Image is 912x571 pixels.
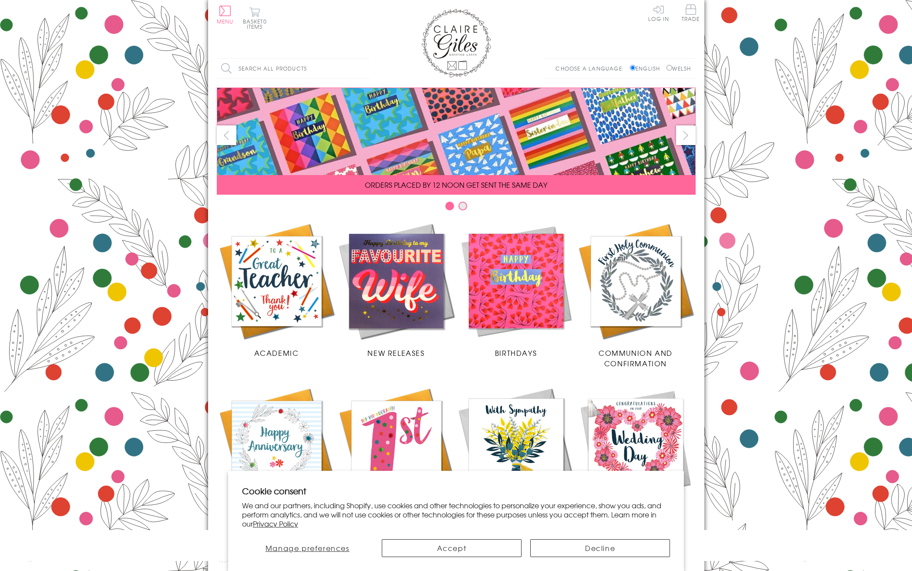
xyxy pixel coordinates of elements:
[337,221,456,358] a: New Releases
[666,64,691,72] label: Welsh
[367,348,424,358] span: New Releases
[382,539,522,557] button: Accept
[217,221,337,358] a: Academic
[555,64,628,72] p: Choose a language:
[217,125,236,145] button: prev
[266,543,350,553] span: Manage preferences
[676,125,696,145] button: next
[337,386,456,523] a: Age Cards
[576,221,696,368] a: Communion and Confirmation
[217,6,234,24] button: Menu
[445,202,454,210] button: Carousel Page 1 (Current Slide)
[456,386,576,523] a: Sympathy
[576,386,696,523] a: Wedding Occasions
[630,65,636,71] input: English
[495,348,537,358] span: Birthdays
[217,17,234,25] span: Menu
[365,179,547,190] span: ORDERS PLACED BY 12 NOON GET SENT THE SAME DAY
[242,485,670,497] h2: Cookie consent
[599,348,673,368] span: Communion and Confirmation
[360,59,369,78] input: Search
[456,221,576,358] a: Birthdays
[247,17,267,30] span: 0 items
[630,64,664,72] label: English
[530,539,670,557] button: Decline
[217,386,337,523] a: Anniversary
[217,59,369,78] input: Search all products
[254,348,299,358] span: Academic
[682,4,700,23] a: Trade
[421,9,491,78] img: Claire Giles Greetings Cards
[458,202,467,210] button: Carousel Page 2
[242,501,670,528] p: We and our partners, including Shopify, use cookies and other technologies to personalize your ex...
[666,65,672,71] input: Welsh
[242,539,373,557] button: Manage preferences
[682,4,700,21] span: Trade
[243,7,267,29] button: Basket0 items
[253,518,298,529] a: Privacy Policy
[648,4,669,21] a: Log In
[217,201,696,215] div: Carousel Pagination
